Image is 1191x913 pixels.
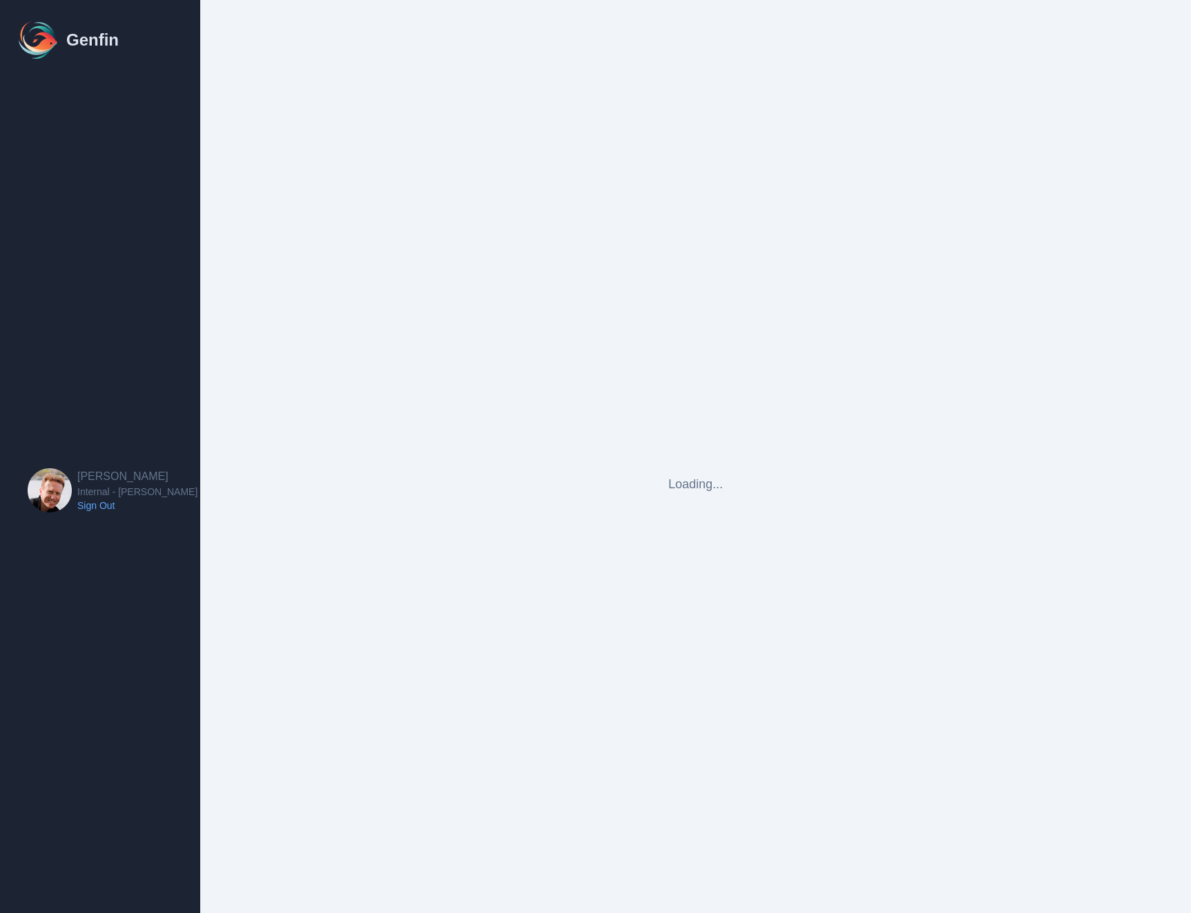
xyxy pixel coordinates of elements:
h1: Genfin [66,29,119,51]
img: Brian Dunagan [28,468,72,512]
img: Logo [17,18,61,62]
h2: [PERSON_NAME] [77,468,197,485]
span: Internal - [PERSON_NAME] [77,485,197,499]
div: Loading... [668,474,723,494]
a: Sign Out [77,499,197,512]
